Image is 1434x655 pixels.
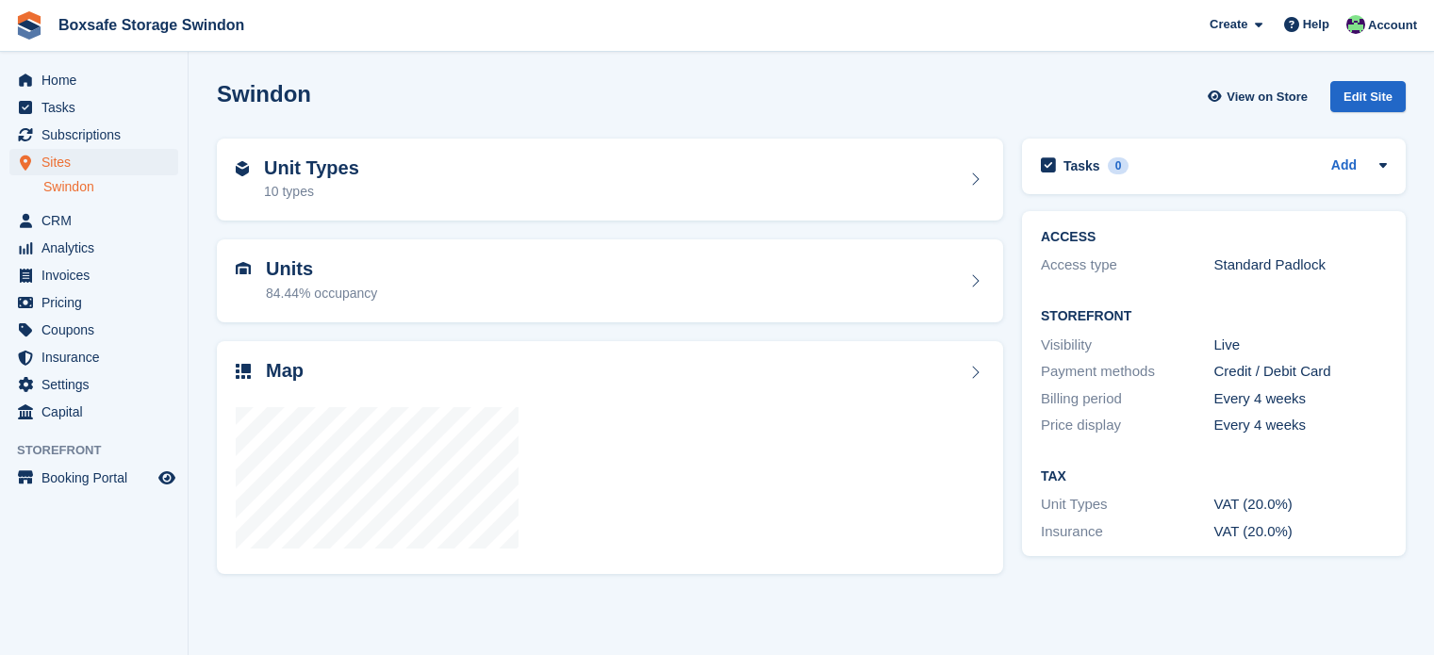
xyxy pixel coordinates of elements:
a: menu [9,235,178,261]
span: Tasks [41,94,155,121]
div: Access type [1041,254,1214,276]
a: menu [9,344,178,370]
span: Help [1303,15,1329,34]
h2: Map [266,360,304,382]
span: CRM [41,207,155,234]
h2: Tax [1041,469,1387,484]
div: 84.44% occupancy [266,284,377,303]
div: 10 types [264,182,359,202]
span: View on Store [1227,88,1308,106]
a: menu [9,207,178,234]
span: Analytics [41,235,155,261]
div: Standard Padlock [1214,254,1388,276]
a: Add [1331,156,1357,177]
div: Unit Types [1041,494,1214,516]
a: menu [9,262,178,288]
h2: Swindon [217,81,311,106]
div: Credit / Debit Card [1214,361,1388,383]
span: Create [1210,15,1247,34]
h2: Unit Types [264,157,359,179]
img: unit-icn-7be61d7bf1b0ce9d3e12c5938cc71ed9869f7b940bace4675aadf7bd6d80202e.svg [236,262,251,275]
a: menu [9,465,178,491]
img: map-icn-33ee37083ee616e46c38cad1a60f524a97daa1e2b2c8c0bc3eb3415660979fc1.svg [236,364,251,379]
div: Price display [1041,415,1214,436]
img: unit-type-icn-2b2737a686de81e16bb02015468b77c625bbabd49415b5ef34ead5e3b44a266d.svg [236,161,249,176]
span: Subscriptions [41,122,155,148]
a: Edit Site [1330,81,1406,120]
a: Map [217,341,1003,575]
div: Edit Site [1330,81,1406,112]
a: menu [9,122,178,148]
a: Boxsafe Storage Swindon [51,9,252,41]
h2: Tasks [1063,157,1100,174]
span: Pricing [41,289,155,316]
span: Home [41,67,155,93]
span: Sites [41,149,155,175]
div: VAT (20.0%) [1214,494,1388,516]
a: menu [9,149,178,175]
div: VAT (20.0%) [1214,521,1388,543]
span: Storefront [17,441,188,460]
a: menu [9,67,178,93]
span: Settings [41,371,155,398]
a: Swindon [43,178,178,196]
img: Kim Virabi [1346,15,1365,34]
span: Coupons [41,317,155,343]
h2: Units [266,258,377,280]
a: menu [9,317,178,343]
a: menu [9,289,178,316]
span: Booking Portal [41,465,155,491]
div: Every 4 weeks [1214,388,1388,410]
div: Billing period [1041,388,1214,410]
span: Account [1368,16,1417,35]
a: Unit Types 10 types [217,139,1003,221]
div: Visibility [1041,335,1214,356]
img: stora-icon-8386f47178a22dfd0bd8f6a31ec36ba5ce8667c1dd55bd0f319d3a0aa187defe.svg [15,11,43,40]
a: View on Store [1205,81,1315,112]
a: menu [9,399,178,425]
span: Capital [41,399,155,425]
div: Insurance [1041,521,1214,543]
div: Every 4 weeks [1214,415,1388,436]
div: Payment methods [1041,361,1214,383]
span: Insurance [41,344,155,370]
h2: Storefront [1041,309,1387,324]
div: Live [1214,335,1388,356]
a: Units 84.44% occupancy [217,239,1003,322]
a: menu [9,371,178,398]
a: menu [9,94,178,121]
a: Preview store [156,467,178,489]
div: 0 [1108,157,1129,174]
h2: ACCESS [1041,230,1387,245]
span: Invoices [41,262,155,288]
